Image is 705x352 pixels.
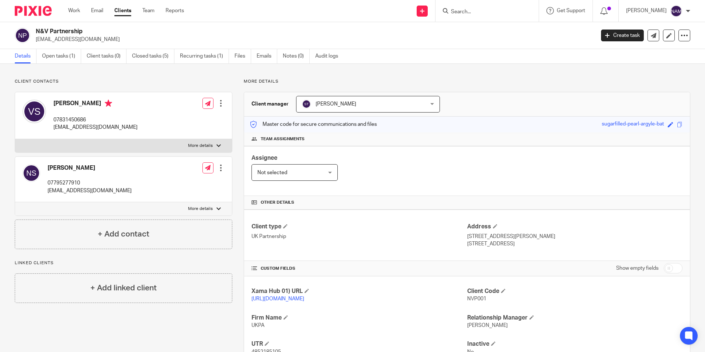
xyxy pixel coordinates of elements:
[90,282,157,294] h4: + Add linked client
[180,49,229,63] a: Recurring tasks (1)
[602,120,664,129] div: sugarfilled-pearl-argyle-bat
[261,136,305,142] span: Team assignments
[467,240,683,248] p: [STREET_ADDRESS]
[601,30,644,41] a: Create task
[450,9,517,15] input: Search
[15,260,232,266] p: Linked clients
[53,100,138,109] h4: [PERSON_NAME]
[467,233,683,240] p: [STREET_ADDRESS][PERSON_NAME]
[188,143,213,149] p: More details
[251,100,289,108] h3: Client manager
[105,100,112,107] i: Primary
[42,49,81,63] a: Open tasks (1)
[244,79,690,84] p: More details
[132,49,174,63] a: Closed tasks (5)
[557,8,585,13] span: Get Support
[616,265,659,272] label: Show empty fields
[251,296,304,301] a: [URL][DOMAIN_NAME]
[626,7,667,14] p: [PERSON_NAME]
[91,7,103,14] a: Email
[257,170,287,175] span: Not selected
[48,179,132,187] p: 07795277910
[283,49,310,63] a: Notes (0)
[15,49,37,63] a: Details
[251,233,467,240] p: UK Partnership
[36,36,590,43] p: [EMAIL_ADDRESS][DOMAIN_NAME]
[467,223,683,231] h4: Address
[22,164,40,182] img: svg%3E
[142,7,154,14] a: Team
[467,296,486,301] span: NVP001
[251,266,467,272] h4: CUSTOM FIELDS
[53,116,138,124] p: 07831450686
[251,287,467,295] h4: Xama Hub 01) URL
[98,228,149,240] h4: + Add contact
[87,49,126,63] a: Client tasks (0)
[251,340,467,348] h4: UTR
[251,155,277,161] span: Assignee
[15,6,52,16] img: Pixie
[467,323,508,328] span: [PERSON_NAME]
[467,287,683,295] h4: Client Code
[250,121,377,128] p: Master code for secure communications and files
[188,206,213,212] p: More details
[315,49,344,63] a: Audit logs
[302,100,311,108] img: svg%3E
[22,100,46,123] img: svg%3E
[48,187,132,194] p: [EMAIL_ADDRESS][DOMAIN_NAME]
[68,7,80,14] a: Work
[166,7,184,14] a: Reports
[15,79,232,84] p: Client contacts
[114,7,131,14] a: Clients
[316,101,356,107] span: [PERSON_NAME]
[670,5,682,17] img: svg%3E
[15,28,30,43] img: svg%3E
[36,28,479,35] h2: N&V Partnership
[261,200,294,206] span: Other details
[48,164,132,172] h4: [PERSON_NAME]
[467,340,683,348] h4: Inactive
[251,223,467,231] h4: Client type
[251,314,467,322] h4: Firm Name
[467,314,683,322] h4: Relationship Manager
[251,323,264,328] span: UKPA
[235,49,251,63] a: Files
[53,124,138,131] p: [EMAIL_ADDRESS][DOMAIN_NAME]
[257,49,277,63] a: Emails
